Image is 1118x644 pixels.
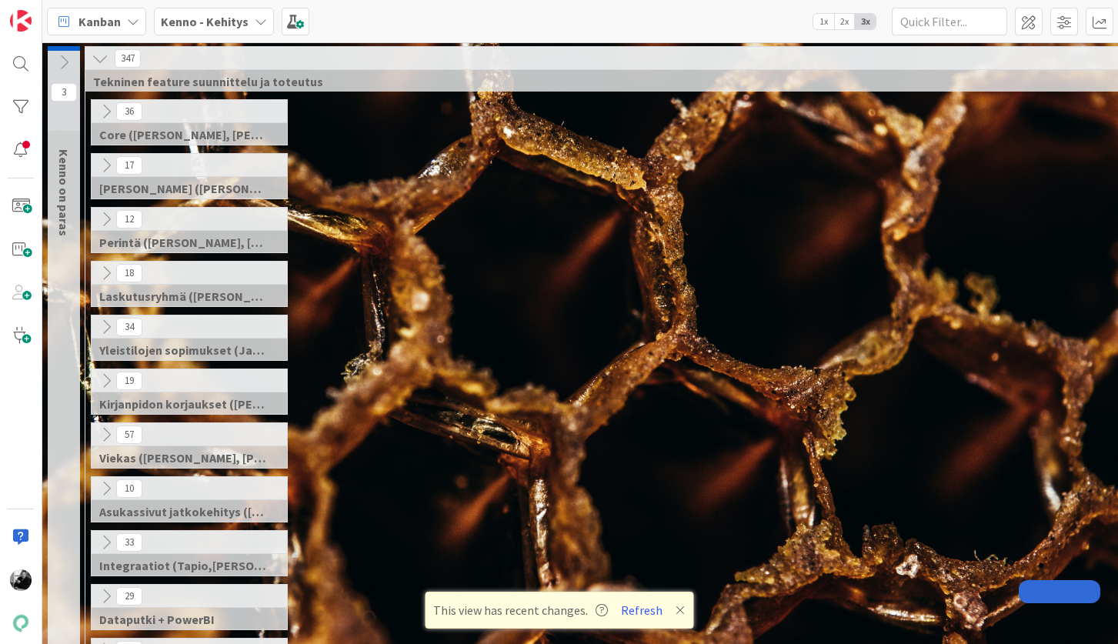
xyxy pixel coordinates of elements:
[813,14,834,29] span: 1x
[99,612,268,627] span: Dataputki + PowerBI
[99,396,268,412] span: Kirjanpidon korjaukset (Jussi, JaakkoHä)
[116,479,142,498] span: 10
[616,600,668,620] button: Refresh
[855,14,876,29] span: 3x
[10,10,32,32] img: Visit kanbanzone.com
[99,235,268,250] span: Perintä (Jaakko, PetriH, MikkoV, Pasi)
[161,14,249,29] b: Kenno - Kehitys
[99,558,268,573] span: Integraatiot (Tapio,Santeri,Marko,HarriJ)
[116,587,142,606] span: 29
[51,83,77,102] span: 3
[99,181,268,196] span: Halti (Sebastian, VilleH, Riikka, Antti, MikkoV, PetriH, PetriM)
[99,289,268,304] span: Laskutusryhmä (Antti, Harri, Keijo)
[116,264,142,282] span: 18
[99,127,268,142] span: Core (Pasi, Jussi, JaakkoHä, Jyri, Leo, MikkoK, Väinö)
[433,601,608,619] span: This view has recent changes.
[116,210,142,229] span: 12
[99,504,268,519] span: Asukassivut jatkokehitys (Rasmus, TommiH, Bella)
[892,8,1007,35] input: Quick Filter...
[56,149,72,236] span: Kenno on paras
[116,102,142,121] span: 36
[99,450,268,465] span: Viekas (Samuli, Saara, Mika, Pirjo, Keijo, TommiHä, Rasmus)
[115,49,141,68] span: 347
[78,12,121,31] span: Kanban
[116,425,142,444] span: 57
[116,156,142,175] span: 17
[834,14,855,29] span: 2x
[10,569,32,591] img: KM
[116,533,142,552] span: 33
[116,372,142,390] span: 19
[99,342,268,358] span: Yleistilojen sopimukset (Jaakko, VilleP, TommiL, Simo)
[10,612,32,634] img: avatar
[116,318,142,336] span: 34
